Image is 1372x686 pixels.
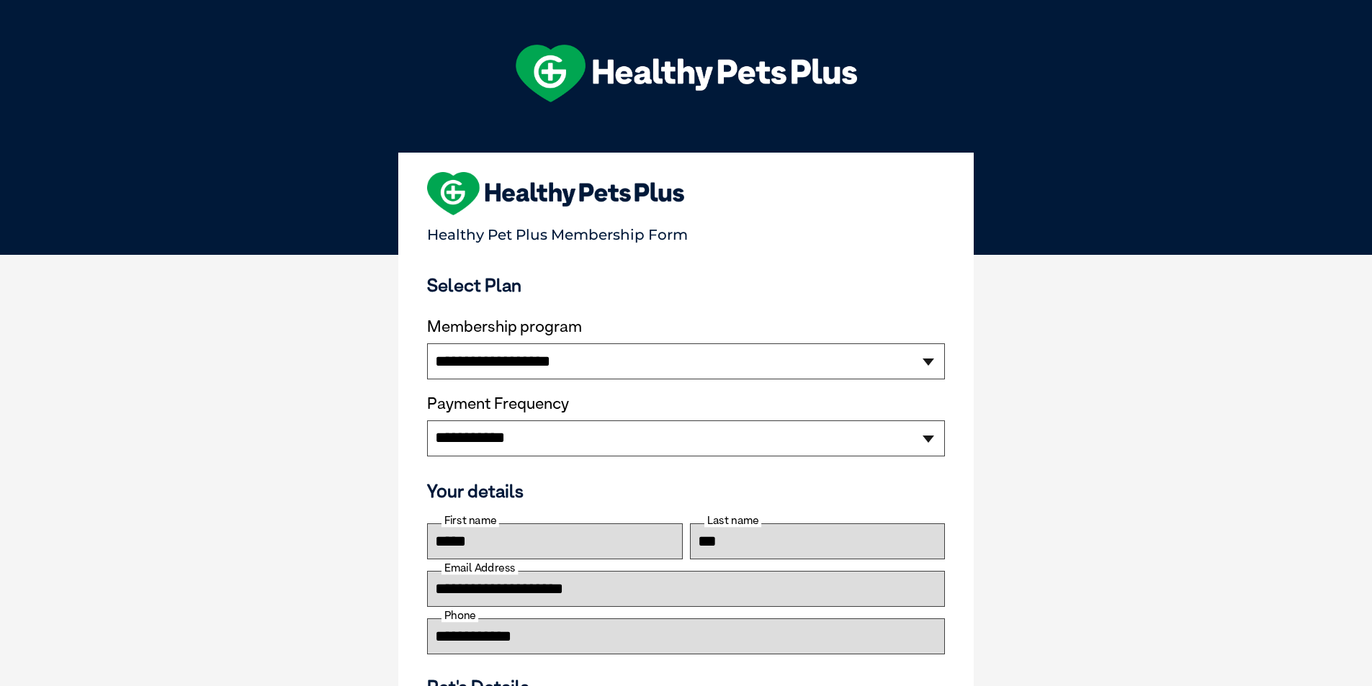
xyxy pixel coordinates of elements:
p: Healthy Pet Plus Membership Form [427,220,945,243]
h3: Select Plan [427,274,945,296]
label: Phone [441,609,478,622]
label: Last name [704,514,761,527]
label: First name [441,514,499,527]
img: heart-shape-hpp-logo-large.png [427,172,684,215]
label: Email Address [441,561,518,574]
h3: Your details [427,480,945,502]
img: hpp-logo-landscape-green-white.png [516,45,857,102]
label: Membership program [427,317,945,336]
label: Payment Frequency [427,394,569,413]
